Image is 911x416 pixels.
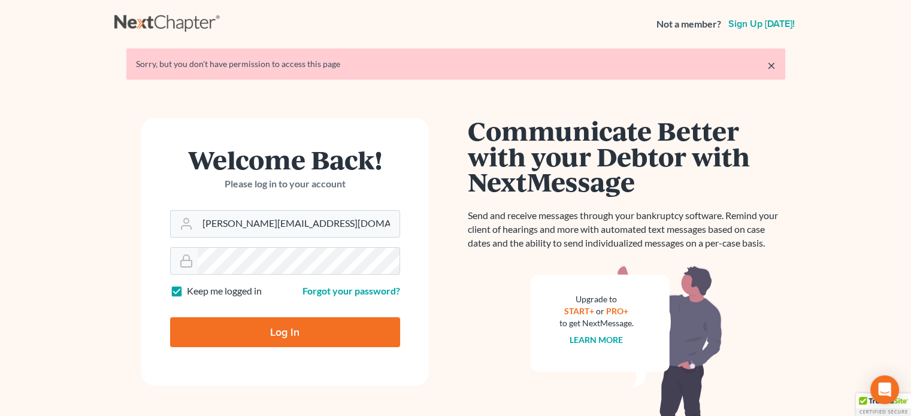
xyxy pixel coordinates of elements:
h1: Communicate Better with your Debtor with NextMessage [468,118,785,195]
input: Log In [170,317,400,347]
div: Open Intercom Messenger [870,375,899,404]
a: PRO+ [606,306,628,316]
div: TrustedSite Certified [856,393,911,416]
a: × [767,58,776,72]
a: Forgot your password? [302,285,400,296]
input: Email Address [198,211,399,237]
div: to get NextMessage. [559,317,634,329]
div: Upgrade to [559,293,634,305]
a: Learn more [570,335,623,345]
label: Keep me logged in [187,284,262,298]
p: Please log in to your account [170,177,400,191]
strong: Not a member? [656,17,721,31]
span: or [596,306,604,316]
p: Send and receive messages through your bankruptcy software. Remind your client of hearings and mo... [468,209,785,250]
div: Sorry, but you don't have permission to access this page [136,58,776,70]
a: START+ [564,306,594,316]
a: Sign up [DATE]! [726,19,797,29]
h1: Welcome Back! [170,147,400,172]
